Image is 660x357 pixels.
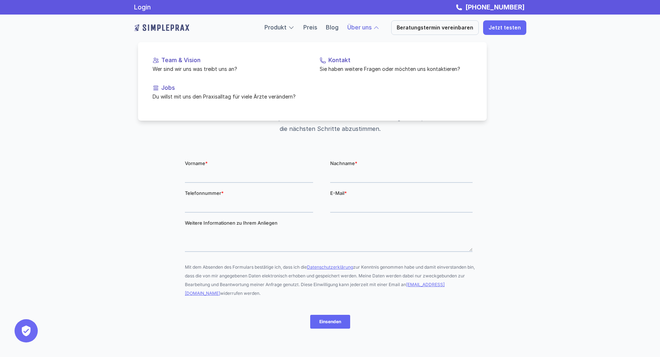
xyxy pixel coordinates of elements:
iframe: Form 0 [185,160,475,335]
a: JobsDu willst mit uns den Praxisalltag für viele Ärzte verändern? [147,79,311,106]
strong: [PHONE_NUMBER] [465,3,525,11]
a: Preis [303,24,317,31]
p: Team & Vision [161,57,305,64]
a: Jetzt testen [483,20,526,35]
a: Team & VisionWer sind wir uns was treibt uns an? [147,51,311,79]
a: Beratungstermin vereinbaren [391,20,479,35]
p: Wer sind wir uns was treibt uns an? [153,65,305,73]
a: Login [134,3,151,11]
p: Unsere Produktexperten werden sich mit Ihnen in Verbindung setzen, um die nächsten Schritte abzus... [224,112,436,134]
p: Jobs [161,84,305,91]
p: Du willst mit uns den Praxisalltag für viele Ärzte verändern? [153,93,305,100]
p: Jetzt testen [489,25,521,31]
a: Über uns [347,24,372,31]
p: Beratungstermin vereinbaren [397,25,473,31]
p: Kontakt [328,57,472,64]
a: KontaktSie haben weitere Fragen oder möchten uns kontaktieren? [314,51,478,79]
p: Sie haben weitere Fragen oder möchten uns kontaktieren? [320,65,472,73]
a: Blog [326,24,339,31]
a: Produkt [264,24,287,31]
a: [PHONE_NUMBER] [463,3,526,11]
